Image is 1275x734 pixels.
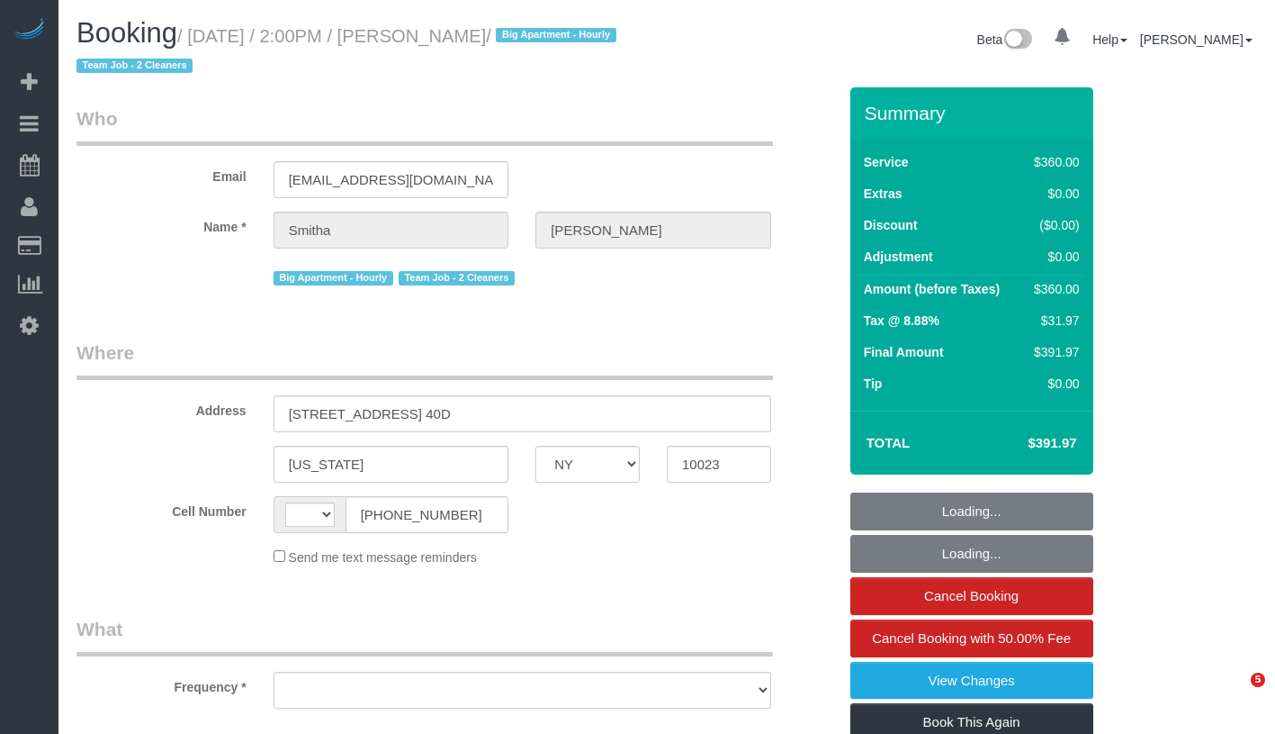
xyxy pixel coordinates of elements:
span: Team Job - 2 Cleaners [399,271,515,285]
h4: $391.97 [974,436,1076,451]
strong: Total [866,435,911,450]
span: Booking [76,17,177,49]
span: Big Apartment - Hourly [274,271,393,285]
span: Big Apartment - Hourly [496,28,615,42]
span: Send me text message reminders [289,550,477,565]
a: View Changes [850,662,1093,700]
legend: Who [76,105,773,146]
label: Address [63,395,260,420]
h3: Summary [865,103,1084,123]
div: $0.00 [1027,375,1079,393]
label: Tax @ 8.88% [864,312,939,330]
input: Zip Code [667,446,771,483]
div: $360.00 [1027,153,1079,171]
a: Cancel Booking [850,577,1093,615]
label: Final Amount [864,343,944,361]
label: Discount [864,216,918,234]
label: Frequency * [63,672,260,696]
legend: What [76,616,773,657]
a: Cancel Booking with 50.00% Fee [850,620,1093,657]
iframe: Intercom live chat [1214,673,1257,716]
div: $360.00 [1027,280,1079,298]
div: $31.97 [1027,312,1079,330]
input: Cell Number [346,496,509,533]
input: Email [274,161,509,198]
label: Amount (before Taxes) [864,280,1000,298]
input: First Name [274,212,509,249]
small: / [DATE] / 2:00PM / [PERSON_NAME] [76,26,622,77]
label: Extras [864,185,902,203]
div: ($0.00) [1027,216,1079,234]
label: Name * [63,212,260,236]
label: Cell Number [63,496,260,521]
input: Last Name [535,212,771,249]
span: Cancel Booking with 50.00% Fee [872,630,1071,646]
a: Help [1092,32,1127,47]
label: Tip [864,375,883,393]
div: $0.00 [1027,185,1079,203]
div: $0.00 [1027,248,1079,266]
label: Service [864,153,909,171]
label: Adjustment [864,248,933,266]
label: Email [63,161,260,186]
span: 5 [1251,673,1265,687]
a: Beta [977,32,1033,47]
a: [PERSON_NAME] [1140,32,1253,47]
span: Team Job - 2 Cleaners [76,59,193,73]
img: New interface [1002,29,1032,52]
img: Automaid Logo [11,18,47,43]
legend: Where [76,340,773,380]
input: City [274,446,509,483]
div: $391.97 [1027,343,1079,361]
